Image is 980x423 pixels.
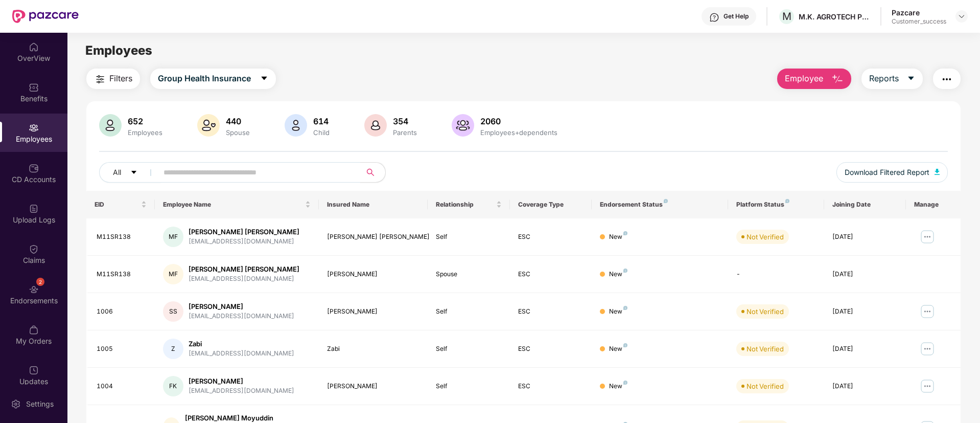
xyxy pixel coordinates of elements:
img: svg+xml;base64,PHN2ZyB4bWxucz0iaHR0cDovL3d3dy53My5vcmcvMjAwMC9zdmciIHdpZHRoPSI4IiBoZWlnaHQ9IjgiIH... [623,343,627,347]
div: [PERSON_NAME] [327,382,420,391]
img: svg+xml;base64,PHN2ZyB4bWxucz0iaHR0cDovL3d3dy53My5vcmcvMjAwMC9zdmciIHdpZHRoPSI4IiBoZWlnaHQ9IjgiIH... [623,381,627,385]
div: Child [311,128,332,137]
div: ESC [518,382,584,391]
div: [DATE] [832,382,898,391]
button: search [360,162,386,183]
div: 614 [311,116,332,126]
div: [PERSON_NAME] [189,376,294,386]
div: New [609,382,627,391]
div: Not Verified [746,344,784,354]
div: Z [163,339,183,359]
span: Employee [785,72,823,85]
img: svg+xml;base64,PHN2ZyBpZD0iVXBsb2FkX0xvZ3MiIGRhdGEtbmFtZT0iVXBsb2FkIExvZ3MiIHhtbG5zPSJodHRwOi8vd3... [29,204,39,214]
div: M.K. AGROTECH PRIVATE LIMITED [799,12,870,21]
div: Employees+dependents [478,128,559,137]
th: Employee Name [155,191,319,218]
button: Employee [777,69,851,89]
span: Reports [869,72,899,85]
div: Zabi [189,339,294,349]
img: svg+xml;base64,PHN2ZyB4bWxucz0iaHR0cDovL3d3dy53My5vcmcvMjAwMC9zdmciIHdpZHRoPSI4IiBoZWlnaHQ9IjgiIH... [785,199,789,203]
div: Customer_success [892,17,946,26]
span: Employees [85,43,152,58]
span: Relationship [436,201,494,209]
span: Filters [109,72,132,85]
img: svg+xml;base64,PHN2ZyB4bWxucz0iaHR0cDovL3d3dy53My5vcmcvMjAwMC9zdmciIHhtbG5zOnhsaW5rPSJodHRwOi8vd3... [99,114,122,137]
button: Download Filtered Report [836,162,948,183]
span: EID [95,201,139,209]
span: search [360,168,380,176]
div: Spouse [224,128,252,137]
button: Filters [86,69,140,89]
div: 1004 [97,382,147,391]
div: [DATE] [832,232,898,242]
div: [EMAIL_ADDRESS][DOMAIN_NAME] [189,349,294,359]
div: [DATE] [832,344,898,354]
div: New [609,344,627,354]
div: New [609,232,627,242]
img: svg+xml;base64,PHN2ZyB4bWxucz0iaHR0cDovL3d3dy53My5vcmcvMjAwMC9zdmciIHdpZHRoPSI4IiBoZWlnaHQ9IjgiIH... [623,231,627,235]
div: [PERSON_NAME] [PERSON_NAME] [327,232,420,242]
div: [DATE] [832,270,898,279]
span: caret-down [130,169,137,177]
div: Get Help [724,12,749,20]
img: manageButton [919,229,936,245]
div: Zabi [327,344,420,354]
img: svg+xml;base64,PHN2ZyBpZD0iTXlfT3JkZXJzIiBkYXRhLW5hbWU9Ik15IE9yZGVycyIgeG1sbnM9Imh0dHA6Ly93d3cudz... [29,325,39,335]
img: svg+xml;base64,PHN2ZyB4bWxucz0iaHR0cDovL3d3dy53My5vcmcvMjAwMC9zdmciIHhtbG5zOnhsaW5rPSJodHRwOi8vd3... [364,114,387,137]
img: svg+xml;base64,PHN2ZyB4bWxucz0iaHR0cDovL3d3dy53My5vcmcvMjAwMC9zdmciIHhtbG5zOnhsaW5rPSJodHRwOi8vd3... [935,169,940,175]
div: [PERSON_NAME] [327,307,420,317]
img: svg+xml;base64,PHN2ZyBpZD0iSGVscC0zMngzMiIgeG1sbnM9Imh0dHA6Ly93d3cudzMub3JnLzIwMDAvc3ZnIiB3aWR0aD... [709,12,719,23]
td: - [728,256,824,293]
th: Insured Name [319,191,428,218]
div: MF [163,227,183,247]
div: Endorsement Status [600,201,720,209]
div: ESC [518,232,584,242]
div: Self [436,232,501,242]
div: Platform Status [736,201,815,209]
div: 1005 [97,344,147,354]
div: Parents [391,128,419,137]
th: Coverage Type [510,191,592,218]
img: svg+xml;base64,PHN2ZyBpZD0iQmVuZWZpdHMiIHhtbG5zPSJodHRwOi8vd3d3LnczLm9yZy8yMDAwL3N2ZyIgd2lkdGg9Ij... [29,82,39,93]
img: svg+xml;base64,PHN2ZyBpZD0iRW5kb3JzZW1lbnRzIiB4bWxucz0iaHR0cDovL3d3dy53My5vcmcvMjAwMC9zdmciIHdpZH... [29,284,39,295]
div: M11SR138 [97,270,147,279]
div: Not Verified [746,381,784,391]
button: Group Health Insurancecaret-down [150,69,276,89]
img: svg+xml;base64,PHN2ZyBpZD0iVXBkYXRlZCIgeG1sbnM9Imh0dHA6Ly93d3cudzMub3JnLzIwMDAvc3ZnIiB3aWR0aD0iMj... [29,365,39,375]
div: Pazcare [892,8,946,17]
th: EID [86,191,155,218]
div: FK [163,376,183,396]
th: Relationship [428,191,509,218]
img: svg+xml;base64,PHN2ZyB4bWxucz0iaHR0cDovL3d3dy53My5vcmcvMjAwMC9zdmciIHdpZHRoPSI4IiBoZWlnaHQ9IjgiIH... [664,199,668,203]
img: svg+xml;base64,PHN2ZyBpZD0iQ2xhaW0iIHhtbG5zPSJodHRwOi8vd3d3LnczLm9yZy8yMDAwL3N2ZyIgd2lkdGg9IjIwIi... [29,244,39,254]
img: svg+xml;base64,PHN2ZyBpZD0iRW1wbG95ZWVzIiB4bWxucz0iaHR0cDovL3d3dy53My5vcmcvMjAwMC9zdmciIHdpZHRoPS... [29,123,39,133]
span: Employee Name [163,201,303,209]
span: caret-down [260,74,268,83]
div: [EMAIL_ADDRESS][DOMAIN_NAME] [189,386,294,396]
div: ESC [518,344,584,354]
div: New [609,307,627,317]
th: Joining Date [824,191,906,218]
div: [PERSON_NAME] [PERSON_NAME] [189,227,299,237]
button: Reportscaret-down [861,69,923,89]
div: Self [436,382,501,391]
div: Self [436,307,501,317]
div: M11SR138 [97,232,147,242]
div: [EMAIL_ADDRESS][DOMAIN_NAME] [189,237,299,247]
div: 652 [126,116,165,126]
div: [EMAIL_ADDRESS][DOMAIN_NAME] [189,311,294,321]
div: 440 [224,116,252,126]
div: Spouse [436,270,501,279]
img: manageButton [919,341,936,357]
span: caret-down [907,74,915,83]
div: [PERSON_NAME] [327,270,420,279]
div: 354 [391,116,419,126]
img: svg+xml;base64,PHN2ZyBpZD0iU2V0dGluZy0yMHgyMCIgeG1sbnM9Imh0dHA6Ly93d3cudzMub3JnLzIwMDAvc3ZnIiB3aW... [11,399,21,409]
div: Self [436,344,501,354]
img: New Pazcare Logo [12,10,79,23]
div: [PERSON_NAME] [PERSON_NAME] [189,264,299,274]
div: [EMAIL_ADDRESS][DOMAIN_NAME] [189,274,299,284]
div: ESC [518,307,584,317]
div: Not Verified [746,232,784,242]
img: svg+xml;base64,PHN2ZyBpZD0iQ0RfQWNjb3VudHMiIGRhdGEtbmFtZT0iQ0QgQWNjb3VudHMiIHhtbG5zPSJodHRwOi8vd3... [29,163,39,173]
